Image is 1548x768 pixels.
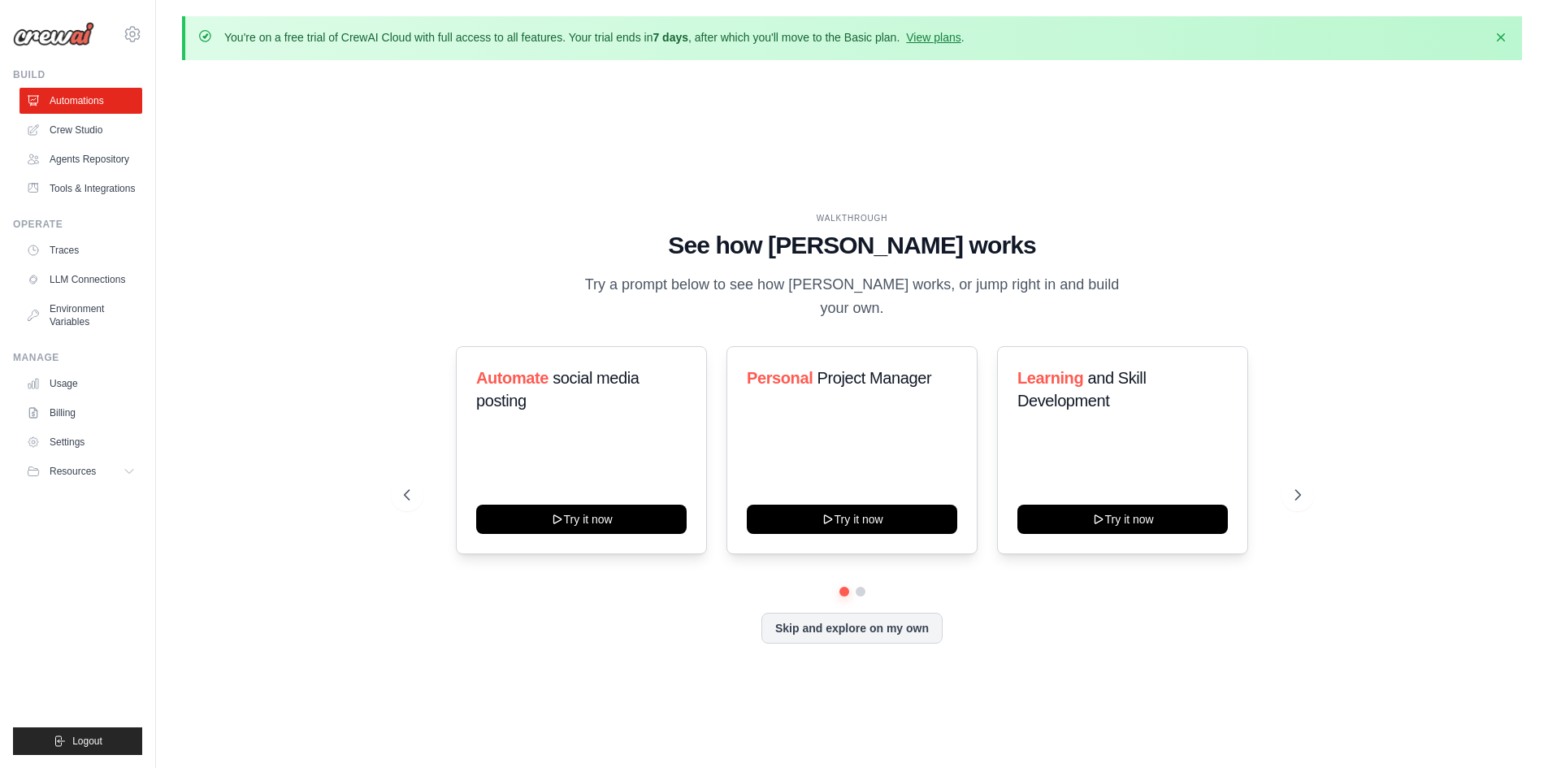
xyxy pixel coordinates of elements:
[20,267,142,293] a: LLM Connections
[224,29,965,46] p: You're on a free trial of CrewAI Cloud with full access to all features. Your trial ends in , aft...
[20,117,142,143] a: Crew Studio
[1017,369,1083,387] span: Learning
[20,371,142,397] a: Usage
[747,369,813,387] span: Personal
[13,22,94,46] img: Logo
[761,613,943,644] button: Skip and explore on my own
[20,88,142,114] a: Automations
[653,31,688,44] strong: 7 days
[13,727,142,755] button: Logout
[13,351,142,364] div: Manage
[20,296,142,335] a: Environment Variables
[20,237,142,263] a: Traces
[13,218,142,231] div: Operate
[20,176,142,202] a: Tools & Integrations
[72,735,102,748] span: Logout
[747,505,957,534] button: Try it now
[404,231,1301,260] h1: See how [PERSON_NAME] works
[20,146,142,172] a: Agents Repository
[817,369,931,387] span: Project Manager
[476,369,640,410] span: social media posting
[476,369,549,387] span: Automate
[906,31,960,44] a: View plans
[50,465,96,478] span: Resources
[1017,505,1228,534] button: Try it now
[20,429,142,455] a: Settings
[20,458,142,484] button: Resources
[13,68,142,81] div: Build
[404,212,1301,224] div: WALKTHROUGH
[476,505,687,534] button: Try it now
[579,273,1125,321] p: Try a prompt below to see how [PERSON_NAME] works, or jump right in and build your own.
[20,400,142,426] a: Billing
